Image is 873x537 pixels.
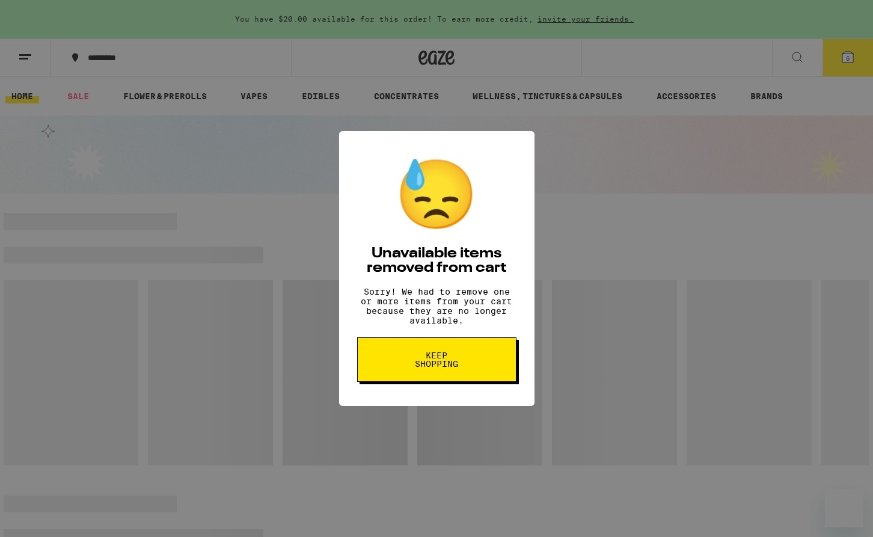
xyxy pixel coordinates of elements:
[357,337,516,382] button: Keep Shopping
[825,489,863,527] iframe: Button to launch messaging window
[357,247,516,275] h2: Unavailable items removed from cart
[394,155,479,235] div: 😓
[357,287,516,325] p: Sorry! We had to remove one or more items from your cart because they are no longer available.
[406,351,468,368] span: Keep Shopping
